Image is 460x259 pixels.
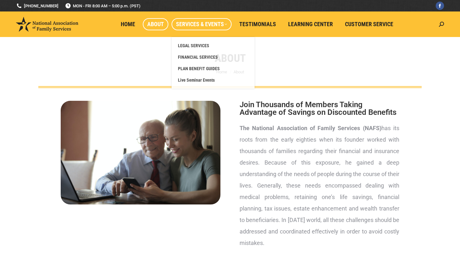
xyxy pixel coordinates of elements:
[65,3,141,9] span: MON - FRI 8:00 AM – 5:00 p.m. (PST)
[175,63,251,74] a: PLAN BENEFIT GUIDES
[288,21,333,28] span: Learning Center
[16,17,78,32] img: National Association of Family Services
[116,18,140,30] a: Home
[240,125,381,131] strong: The National Association of Family Services (NAFS)
[436,2,444,10] a: Facebook page opens in new window
[345,21,393,28] span: Customer Service
[175,74,251,86] a: Live Seminar Events
[121,21,135,28] span: Home
[16,3,58,9] a: [PHONE_NUMBER]
[61,101,220,204] img: About National Association of Family Services
[143,18,168,30] a: About
[178,43,209,48] span: LEGAL SERVICES
[341,18,398,30] a: Customer Service
[176,21,227,28] span: Services & Events
[235,18,280,30] a: Testimonials
[240,122,399,249] p: has its roots from the early eighties when its founder worked with thousands of families regardin...
[178,66,220,71] span: PLAN BENEFIT GUIDES
[175,40,251,51] a: LEGAL SERVICES
[175,51,251,63] a: FINANCIAL SERVICES
[240,101,399,116] h2: Join Thousands of Members Taking Advantage of Savings on Discounted Benefits
[284,18,337,30] a: Learning Center
[239,21,276,28] span: Testimonials
[147,21,164,28] span: About
[178,77,215,83] span: Live Seminar Events
[178,54,218,60] span: FINANCIAL SERVICES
